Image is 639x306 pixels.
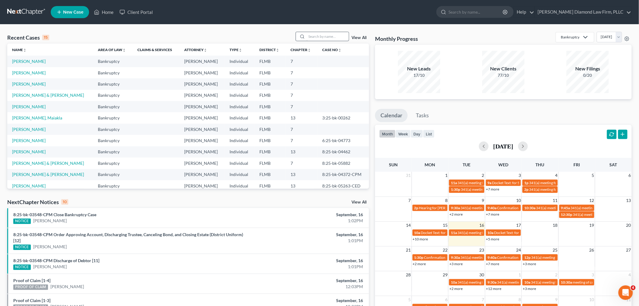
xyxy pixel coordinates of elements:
span: 18 [552,222,558,229]
a: [PERSON_NAME] [12,138,46,143]
td: FLMB [255,112,286,123]
td: [PERSON_NAME] [179,112,225,123]
span: Sat [610,162,617,167]
div: Recent Cases [7,34,49,41]
span: Thu [536,162,544,167]
span: 2p [414,206,419,210]
span: 24 [515,246,522,254]
span: 16 [479,222,485,229]
span: New Case [63,10,83,15]
div: 1:02PM [250,218,363,224]
a: [PERSON_NAME] [12,183,46,188]
div: NextChapter Notices [7,198,68,206]
a: [PERSON_NAME] & [PERSON_NAME] [12,172,84,177]
th: Claims & Services [133,44,179,56]
input: Search by name... [307,32,349,41]
a: [PERSON_NAME] [12,149,46,154]
td: Individual [225,146,255,158]
span: 1:30p [451,187,460,192]
span: 6 [628,172,632,179]
a: [PERSON_NAME] Diamond Law Firm, PLLC [535,7,631,18]
span: 9:45a [561,206,570,210]
span: 341(a) meeting for [PERSON_NAME] [497,280,556,285]
span: 10 [589,296,595,303]
span: 1 [518,271,522,278]
td: 7 [286,158,317,169]
span: 28 [406,271,412,278]
td: 13 [286,112,317,123]
div: 1:01PM [250,264,363,270]
span: 341(a) meeting for [PERSON_NAME] [571,206,629,210]
a: 8:25-bk-03548-CPM Order Approving Account, Discharging Trustee, Canceling Bond, and Closing Estat... [13,232,243,243]
span: 26 [589,246,595,254]
a: Case Nounfold_more [323,47,342,52]
td: 7 [286,124,317,135]
i: unfold_more [307,48,311,52]
span: Mon [425,162,435,167]
span: 20 [626,222,632,229]
span: 1 [445,172,448,179]
td: FLMB [255,180,286,191]
span: 21 [406,246,412,254]
td: Individual [225,180,255,191]
button: week [396,130,411,138]
td: 7 [286,135,317,146]
a: [PERSON_NAME] & [PERSON_NAME] [12,161,84,166]
a: +5 more [486,237,499,241]
a: Chapterunfold_more [291,47,311,52]
span: 19 [589,222,595,229]
span: Confirmation Hearing for [PERSON_NAME] [497,255,567,260]
td: FLMB [255,101,286,112]
span: 9:30a [451,206,460,210]
td: Bankruptcy [93,146,133,158]
div: September, 16 [250,278,363,284]
button: month [379,130,396,138]
span: 4 [628,271,632,278]
a: View All [352,200,367,204]
span: 7 [408,197,412,204]
a: [PERSON_NAME] [12,81,46,86]
span: 2 [555,271,558,278]
span: 9:40a [488,255,497,260]
i: unfold_more [122,48,126,52]
span: 10a [451,280,457,285]
div: 15 [42,35,49,40]
div: New Leads [398,65,440,72]
button: list [423,130,435,138]
span: 10a [414,230,420,235]
span: Fri [573,162,580,167]
span: 29 [442,271,448,278]
a: +3 more [523,286,536,291]
td: 13 [286,169,317,180]
td: Individual [225,101,255,112]
a: [PERSON_NAME] [12,127,46,132]
a: [PERSON_NAME] [33,218,67,224]
td: [PERSON_NAME] [179,56,225,67]
span: 341(a) meeting for [PERSON_NAME] [458,280,516,285]
td: [PERSON_NAME] [179,169,225,180]
span: 11a [451,230,457,235]
span: 9:40a [488,206,497,210]
td: 8:25-bk-04372-CPM [318,169,369,180]
div: September, 16 [250,298,363,304]
span: 30 [479,271,485,278]
a: Proof of Claim [1-3] [13,298,50,303]
a: 8:25-bk-03548-CPM Close Bankruptcy Case [13,212,96,217]
span: 3 [591,271,595,278]
td: FLMB [255,158,286,169]
span: 3 [518,172,522,179]
a: +10 more [413,237,428,241]
div: NOTICE [13,245,31,250]
span: 5 [408,296,412,303]
span: 12:30p [561,212,573,217]
span: 9 [555,296,558,303]
span: 22 [442,246,448,254]
a: +7 more [486,212,499,216]
div: New Filings [567,65,609,72]
iframe: Intercom live chat [618,285,633,300]
span: Docket Text: for [PERSON_NAME] St [PERSON_NAME] [PERSON_NAME] [494,230,610,235]
span: 341(a) meeting for [PERSON_NAME] [529,181,587,185]
span: 9:30a [488,280,497,285]
div: 10 [61,199,68,205]
td: Individual [225,112,255,123]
